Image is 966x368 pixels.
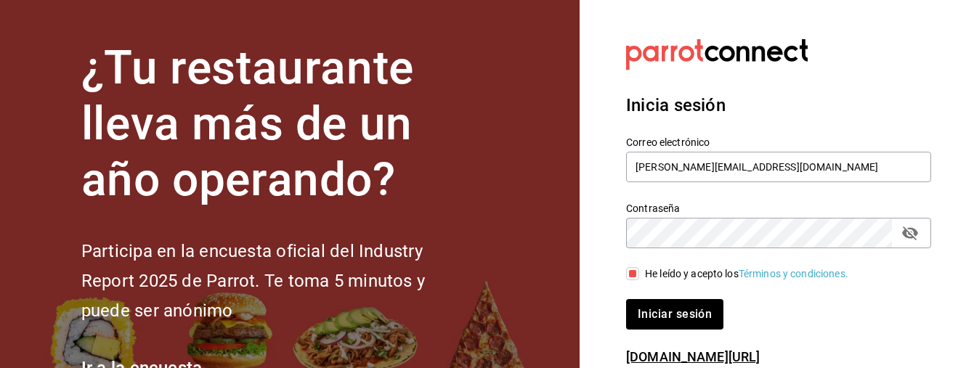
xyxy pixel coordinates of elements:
[898,221,922,245] button: passwordField
[645,266,848,282] div: He leído y acepto los
[81,41,474,208] h1: ¿Tu restaurante lleva más de un año operando?
[739,268,848,279] a: Términos y condiciones.
[81,237,474,325] h2: Participa en la encuesta oficial del Industry Report 2025 de Parrot. Te toma 5 minutos y puede se...
[626,349,760,364] a: [DOMAIN_NAME][URL]
[626,203,931,213] label: Contraseña
[626,152,931,182] input: Ingresa tu correo electrónico
[626,92,931,118] h3: Inicia sesión
[626,137,931,147] label: Correo electrónico
[626,299,723,330] button: Iniciar sesión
